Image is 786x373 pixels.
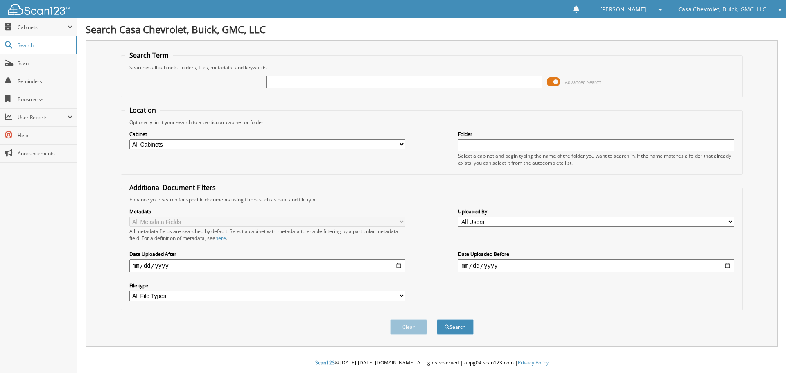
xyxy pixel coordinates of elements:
div: Select a cabinet and begin typing the name of the folder you want to search in. If the name match... [458,152,734,166]
label: Folder [458,131,734,138]
span: [PERSON_NAME] [600,7,646,12]
div: © [DATE]-[DATE] [DOMAIN_NAME]. All rights reserved | appg04-scan123-com | [77,353,786,373]
label: Date Uploaded Before [458,251,734,258]
label: Cabinet [129,131,405,138]
label: Uploaded By [458,208,734,215]
legend: Location [125,106,160,115]
div: Searches all cabinets, folders, files, metadata, and keywords [125,64,739,71]
label: File type [129,282,405,289]
iframe: Chat Widget [745,334,786,373]
div: Optionally limit your search to a particular cabinet or folder [125,119,739,126]
div: Enhance your search for specific documents using filters such as date and file type. [125,196,739,203]
input: end [458,259,734,272]
button: Search [437,319,474,335]
a: Privacy Policy [518,359,549,366]
legend: Additional Document Filters [125,183,220,192]
span: Casa Chevrolet, Buick, GMC, LLC [678,7,766,12]
span: Reminders [18,78,73,85]
span: Cabinets [18,24,67,31]
button: Clear [390,319,427,335]
h1: Search Casa Chevrolet, Buick, GMC, LLC [86,23,778,36]
span: Scan [18,60,73,67]
span: Bookmarks [18,96,73,103]
span: User Reports [18,114,67,121]
legend: Search Term [125,51,173,60]
label: Metadata [129,208,405,215]
a: here [215,235,226,242]
img: scan123-logo-white.svg [8,4,70,15]
input: start [129,259,405,272]
span: Search [18,42,72,49]
span: Advanced Search [565,79,601,85]
div: All metadata fields are searched by default. Select a cabinet with metadata to enable filtering b... [129,228,405,242]
span: Scan123 [315,359,335,366]
label: Date Uploaded After [129,251,405,258]
span: Help [18,132,73,139]
span: Announcements [18,150,73,157]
